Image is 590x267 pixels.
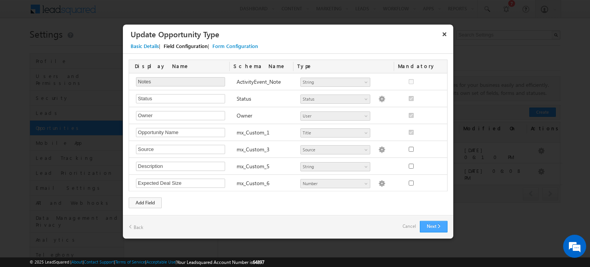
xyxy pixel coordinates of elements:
[378,180,385,187] img: Populate Options
[300,128,370,138] a: Title
[378,146,385,153] img: Populate Options
[71,259,83,264] a: About
[301,146,363,153] span: Source
[13,40,32,50] img: d_60004797649_company_0_60004797649
[115,259,145,264] a: Terms of Service
[230,60,293,73] div: Schema Name
[237,179,270,187] label: mx_Custom_6
[300,78,370,87] a: String
[237,112,252,119] label: Owner
[394,60,439,73] div: Mandatory
[129,60,230,73] div: Display Name
[301,129,363,136] span: Title
[237,146,270,153] label: mx_Custom_3
[301,96,363,103] span: Status
[237,129,270,136] label: mx_Custom_1
[253,259,264,265] span: 64897
[237,163,270,170] label: mx_Custom_5
[30,259,264,266] span: © 2025 LeadSquared | | | | |
[126,4,144,22] div: Minimize live chat window
[237,95,251,102] label: Status
[237,78,281,85] label: ActivityEvent_Note
[378,96,385,103] img: Populate Options
[300,179,370,188] a: Number
[212,43,258,50] div: Form Configuration
[10,71,140,202] textarea: Type your message and hit 'Enter'
[129,221,143,233] a: Back
[301,163,363,170] span: String
[129,197,162,208] div: Add Field
[300,162,370,171] a: String
[131,43,159,50] div: Basic Details
[123,41,461,54] div: | |
[301,180,363,187] span: Number
[300,145,370,154] a: Source
[131,27,438,41] h3: Update Opportunity Type
[438,27,451,41] button: ×
[301,79,363,86] span: String
[403,221,416,232] a: Cancel
[177,259,264,265] span: Your Leadsquared Account Number is
[146,259,176,264] a: Acceptable Use
[84,259,114,264] a: Contact Support
[300,95,370,104] a: Status
[300,111,370,121] a: User
[293,60,394,73] div: Type
[40,40,129,50] div: Chat with us now
[301,113,363,119] span: User
[104,209,139,219] em: Start Chat
[420,221,447,232] button: Next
